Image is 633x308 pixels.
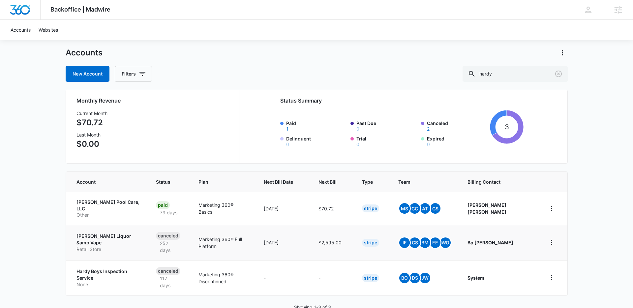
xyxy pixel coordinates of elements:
[76,268,140,288] a: Hardy Boys Inspection ServiceNone
[356,120,417,131] label: Past Due
[467,240,513,245] strong: Bo [PERSON_NAME]
[399,273,410,283] span: BO
[50,6,110,13] span: Backoffice | Madwire
[427,135,488,147] label: Expired
[409,273,420,283] span: DS
[76,268,140,281] p: Hardy Boys Inspection Service
[76,246,140,253] p: Retail Store
[362,274,379,282] div: Stripe
[440,237,451,248] span: WO
[76,131,107,138] h3: Last Month
[198,201,248,215] p: Marketing 360® Basics
[198,271,248,285] p: Marketing 360® Discontinued
[553,69,564,79] button: Clear
[156,178,173,185] span: Status
[286,120,347,131] label: Paid
[256,260,311,295] td: -
[427,127,430,131] button: Canceled
[7,20,35,40] a: Accounts
[430,237,440,248] span: ee
[505,123,509,131] tspan: 3
[264,178,293,185] span: Next Bill Date
[311,260,354,295] td: -
[156,201,170,209] div: Paid
[311,192,354,225] td: $70.72
[156,209,181,216] p: 79 days
[76,97,231,105] h2: Monthly Revenue
[362,239,379,247] div: Stripe
[546,237,557,248] button: home
[76,233,140,246] p: [PERSON_NAME] Liquor &amp Vape
[467,275,484,281] strong: System
[76,117,107,129] p: $70.72
[427,120,488,131] label: Canceled
[362,204,379,212] div: Stripe
[420,237,430,248] span: BM
[318,178,337,185] span: Next Bill
[115,66,152,82] button: Filters
[66,66,109,82] a: New Account
[546,272,557,283] button: home
[198,236,248,250] p: Marketing 360® Full Platform
[198,178,248,185] span: Plan
[467,178,530,185] span: Billing Contact
[256,225,311,260] td: [DATE]
[76,138,107,150] p: $0.00
[420,273,430,283] span: JW
[546,203,557,214] button: home
[256,192,311,225] td: [DATE]
[156,240,183,254] p: 252 days
[286,127,288,131] button: Paid
[66,48,103,58] h1: Accounts
[76,199,140,212] p: [PERSON_NAME] Pool Care, LLC
[156,267,180,275] div: Canceled
[156,275,183,289] p: 117 days
[420,203,430,214] span: AT
[76,178,131,185] span: Account
[463,66,568,82] input: Search
[286,135,347,147] label: Delinquent
[362,178,373,185] span: Type
[76,110,107,117] h3: Current Month
[356,135,417,147] label: Trial
[76,281,140,288] p: None
[399,203,410,214] span: MS
[409,203,420,214] span: CC
[399,237,410,248] span: IF
[311,225,354,260] td: $2,595.00
[156,232,180,240] div: Canceled
[409,237,420,248] span: CS
[76,199,140,218] a: [PERSON_NAME] Pool Care, LLCOther
[430,203,440,214] span: CS
[35,20,62,40] a: Websites
[76,212,140,218] p: Other
[76,233,140,252] a: [PERSON_NAME] Liquor &amp VapeRetail Store
[280,97,524,105] h2: Status Summary
[557,47,568,58] button: Actions
[398,178,442,185] span: Team
[467,202,506,215] strong: [PERSON_NAME] [PERSON_NAME]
